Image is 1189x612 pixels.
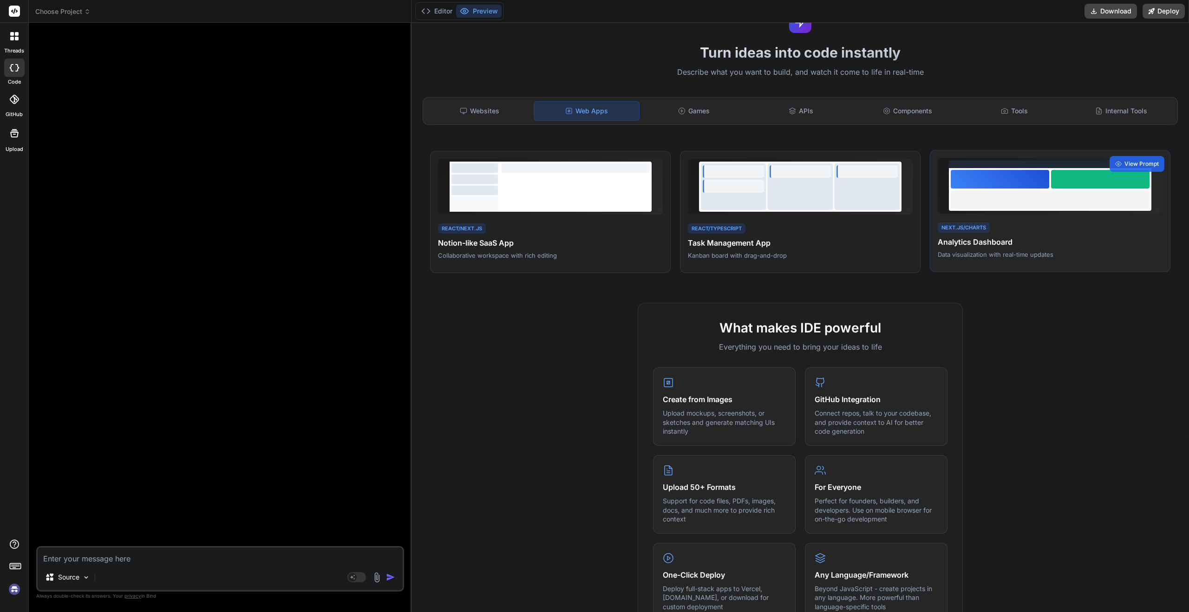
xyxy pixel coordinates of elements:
div: React/TypeScript [688,223,745,234]
h4: For Everyone [815,482,938,493]
h4: One-Click Deploy [663,569,786,580]
h4: Any Language/Framework [815,569,938,580]
p: Data visualization with real-time updates [938,250,1163,259]
h1: Turn ideas into code instantly [417,44,1183,61]
h4: Analytics Dashboard [938,236,1163,247]
div: Tools [962,101,1067,121]
div: Components [855,101,960,121]
div: Next.js/Charts [938,222,990,233]
p: Deploy full-stack apps to Vercel, [DOMAIN_NAME], or download for custom deployment [663,584,786,612]
p: Connect repos, talk to your codebase, and provide context to AI for better code generation [815,409,938,436]
div: Games [641,101,746,121]
button: Deploy [1143,4,1185,19]
span: privacy [124,593,141,599]
div: React/Next.js [438,223,486,234]
div: Internal Tools [1069,101,1174,121]
span: View Prompt [1124,160,1159,168]
p: Describe what you want to build, and watch it come to life in real-time [417,66,1183,78]
p: Beyond JavaScript - create projects in any language. More powerful than language-specific tools [815,584,938,612]
p: Everything you need to bring your ideas to life [653,341,947,352]
label: code [8,78,21,86]
div: APIs [748,101,853,121]
label: Upload [6,145,23,153]
p: Upload mockups, screenshots, or sketches and generate matching UIs instantly [663,409,786,436]
h4: Notion-like SaaS App [438,237,663,248]
img: signin [7,581,22,597]
p: Collaborative workspace with rich editing [438,251,663,260]
h4: GitHub Integration [815,394,938,405]
p: Source [58,573,79,582]
img: attachment [372,572,382,583]
h4: Task Management App [688,237,913,248]
span: Choose Project [35,7,91,16]
p: Kanban board with drag-and-drop [688,251,913,260]
div: Websites [427,101,532,121]
h4: Upload 50+ Formats [663,482,786,493]
label: GitHub [6,111,23,118]
div: Web Apps [534,101,640,121]
img: icon [386,573,395,582]
button: Preview [456,5,502,18]
button: Editor [418,5,456,18]
h4: Create from Images [663,394,786,405]
p: Always double-check its answers. Your in Bind [36,592,404,600]
p: Perfect for founders, builders, and developers. Use on mobile browser for on-the-go development [815,496,938,524]
button: Download [1084,4,1137,19]
img: Pick Models [82,573,90,581]
p: Support for code files, PDFs, images, docs, and much more to provide rich context [663,496,786,524]
h2: What makes IDE powerful [653,318,947,338]
label: threads [4,47,24,55]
